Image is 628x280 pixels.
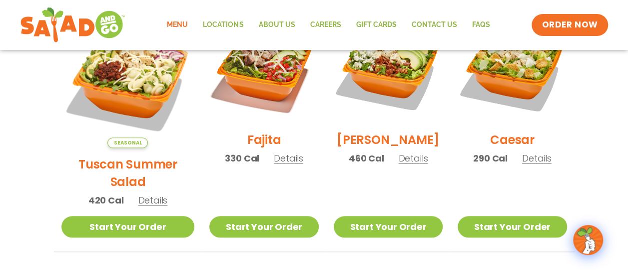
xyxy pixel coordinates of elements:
[159,13,497,36] nav: Menu
[61,216,195,237] a: Start Your Order
[337,131,440,148] h2: [PERSON_NAME]
[464,13,497,36] a: FAQs
[159,13,195,36] a: Menu
[532,14,608,36] a: ORDER NOW
[209,14,318,123] img: Product photo for Fajita Salad
[348,13,404,36] a: GIFT CARDS
[138,194,167,206] span: Details
[404,13,464,36] a: Contact Us
[209,216,318,237] a: Start Your Order
[334,216,443,237] a: Start Your Order
[458,14,567,123] img: Product photo for Caesar Salad
[107,137,148,148] span: Seasonal
[61,14,195,148] img: Product photo for Tuscan Summer Salad
[20,5,125,45] img: new-SAG-logo-768×292
[349,151,384,165] span: 460 Cal
[251,13,302,36] a: About Us
[490,131,535,148] h2: Caesar
[458,216,567,237] a: Start Your Order
[522,152,552,164] span: Details
[334,14,443,123] img: Product photo for Cobb Salad
[61,155,195,190] h2: Tuscan Summer Salad
[225,151,259,165] span: 330 Cal
[195,13,251,36] a: Locations
[542,19,598,31] span: ORDER NOW
[302,13,348,36] a: Careers
[574,226,602,254] img: wpChatIcon
[274,152,303,164] span: Details
[88,193,124,207] span: 420 Cal
[473,151,508,165] span: 290 Cal
[398,152,428,164] span: Details
[247,131,281,148] h2: Fajita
